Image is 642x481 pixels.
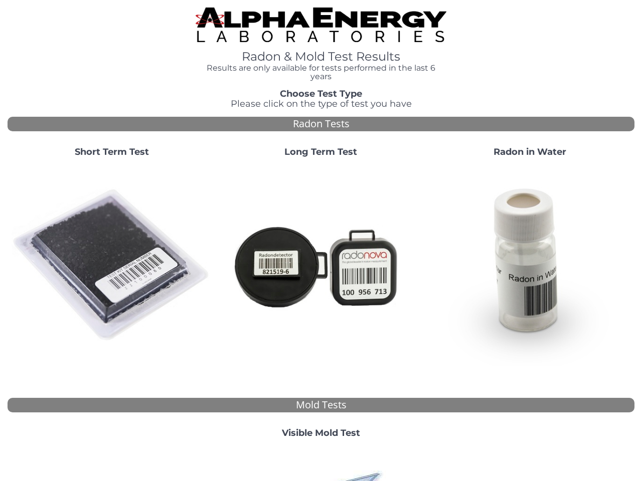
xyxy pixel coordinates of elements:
img: Radtrak2vsRadtrak3.jpg [221,165,422,366]
img: TightCrop.jpg [196,8,446,42]
strong: Long Term Test [284,146,357,157]
h1: Radon & Mold Test Results [196,50,446,63]
strong: Short Term Test [75,146,149,157]
div: Radon Tests [8,117,634,131]
span: Please click on the type of test you have [231,98,412,109]
img: ShortTerm.jpg [12,165,213,366]
strong: Visible Mold Test [282,427,360,438]
div: Mold Tests [8,398,634,412]
img: RadoninWater.jpg [429,165,630,366]
h4: Results are only available for tests performed in the last 6 years [196,64,446,81]
strong: Choose Test Type [280,88,362,99]
strong: Radon in Water [494,146,566,157]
